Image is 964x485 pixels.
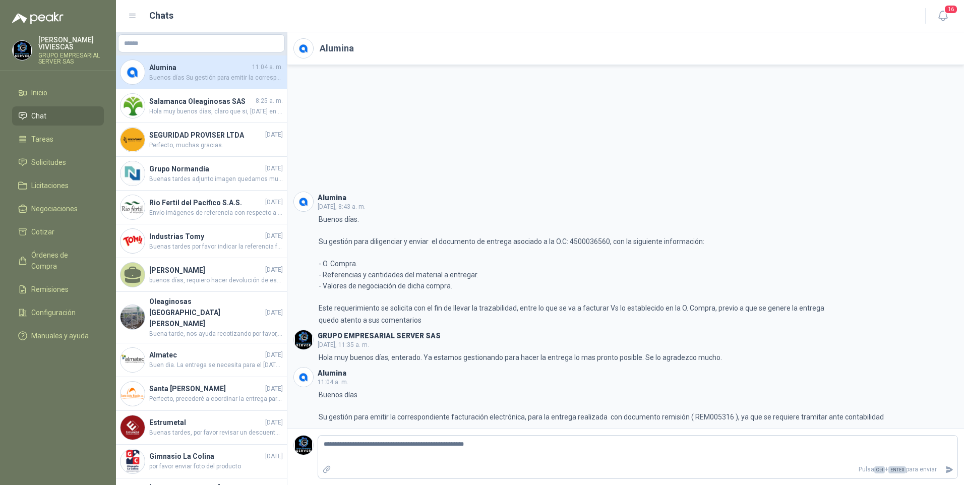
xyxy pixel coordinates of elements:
[31,307,76,318] span: Configuración
[12,130,104,149] a: Tareas
[265,164,283,173] span: [DATE]
[31,157,66,168] span: Solicitudes
[120,161,145,186] img: Company Logo
[149,296,263,329] h4: Oleaginosas [GEOGRAPHIC_DATA][PERSON_NAME]
[31,180,69,191] span: Licitaciones
[318,333,441,339] h3: GRUPO EMPRESARIAL SERVER SAS
[120,195,145,219] img: Company Logo
[149,231,263,242] h4: Industrias Tomy
[116,258,287,292] a: [PERSON_NAME][DATE]buenos días, requiero hacer devolución de este producto ya que llego muy ancha
[31,110,46,122] span: Chat
[149,141,283,150] span: Perfecto, muchas gracias.
[116,445,287,478] a: Company LogoGimnasio La Colina[DATE]por favor enviar foto del producto
[294,330,313,349] img: Company Logo
[149,174,283,184] span: Buenas tardes adjunto imagen quedamos muy atentos Gracias
[294,39,313,58] img: Company Logo
[265,308,283,318] span: [DATE]
[12,12,64,24] img: Logo peakr
[31,134,53,145] span: Tareas
[149,197,263,208] h4: Rio Fertil del Pacífico S.A.S.
[319,389,884,422] p: Buenos días Su gestión para emitir la correspondiente facturación electrónica, para la entrega re...
[116,123,287,157] a: Company LogoSEGURIDAD PROVISER LTDA[DATE]Perfecto, muchas gracias.
[265,130,283,140] span: [DATE]
[149,276,283,285] span: buenos días, requiero hacer devolución de este producto ya que llego muy ancha
[116,343,287,377] a: Company LogoAlmatec[DATE]Buen dia. La entrega se necesita para el [DATE][PERSON_NAME]
[265,198,283,207] span: [DATE]
[256,96,283,106] span: 8:25 a. m.
[116,55,287,89] a: Company LogoAlumina11:04 a. m.Buenos días Su gestión para emitir la correspondiente facturación e...
[31,250,94,272] span: Órdenes de Compra
[12,280,104,299] a: Remisiones
[149,242,283,252] span: Buenas tardes por favor indicar la referencia foto y especificaciones tecnicas de la esta pistola...
[120,449,145,473] img: Company Logo
[335,461,941,478] p: Pulsa + para enviar
[318,341,369,348] span: [DATE], 11:35 a. m.
[120,229,145,253] img: Company Logo
[294,192,313,211] img: Company Logo
[319,214,824,314] p: Buenos días. Su gestión para diligenciar y enviar el documento de entrega asociado a la O.C: 4500...
[149,349,263,360] h4: Almatec
[294,436,313,455] img: Company Logo
[149,130,263,141] h4: SEGURIDAD PROVISER LTDA
[116,224,287,258] a: Company LogoIndustrias Tomy[DATE]Buenas tardes por favor indicar la referencia foto y especificac...
[116,157,287,191] a: Company LogoGrupo Normandía[DATE]Buenas tardes adjunto imagen quedamos muy atentos Gracias
[149,208,283,218] span: Envío imágenes de referencia con respecto a como viene lo cotizado.
[265,265,283,275] span: [DATE]
[941,461,957,478] button: Enviar
[149,451,263,462] h4: Gimnasio La Colina
[116,292,287,343] a: Company LogoOleaginosas [GEOGRAPHIC_DATA][PERSON_NAME][DATE]Buena tarde, nos ayuda recotizando po...
[13,41,32,60] img: Company Logo
[120,128,145,152] img: Company Logo
[874,466,885,473] span: Ctrl
[38,52,104,65] p: GRUPO EMPRESARIAL SERVER SAS
[149,360,283,370] span: Buen dia. La entrega se necesita para el [DATE][PERSON_NAME]
[12,106,104,126] a: Chat
[31,226,54,237] span: Cotizar
[31,87,47,98] span: Inicio
[116,89,287,123] a: Company LogoSalamanca Oleaginosas SAS8:25 a. m.Hola muy buenos días, claro que si, [DATE] en el t...
[149,163,263,174] h4: Grupo Normandía
[120,348,145,372] img: Company Logo
[294,368,313,387] img: Company Logo
[12,176,104,195] a: Licitaciones
[120,415,145,440] img: Company Logo
[149,417,263,428] h4: Estrumetal
[120,60,145,84] img: Company Logo
[149,329,283,339] span: Buena tarde, nos ayuda recotizando por favor, quedo atenta
[265,231,283,241] span: [DATE]
[31,284,69,295] span: Remisiones
[318,195,346,201] h3: Alumina
[265,350,283,360] span: [DATE]
[319,352,722,363] p: Hola muy buenos días, enterado. Ya estamos gestionando para hacer la entrega lo mas pronto posibl...
[318,461,335,478] label: Adjuntar archivos
[12,246,104,276] a: Órdenes de Compra
[149,73,283,83] span: Buenos días Su gestión para emitir la correspondiente facturación electrónica, para la entrega re...
[12,222,104,241] a: Cotizar
[31,330,89,341] span: Manuales y ayuda
[318,371,346,376] h3: Alumina
[149,383,263,394] h4: Santa [PERSON_NAME]
[116,411,287,445] a: Company LogoEstrumetal[DATE]Buenas tardes, por favor revisar un descuento total a todos los ítems...
[116,191,287,224] a: Company LogoRio Fertil del Pacífico S.A.S.[DATE]Envío imágenes de referencia con respecto a como ...
[944,5,958,14] span: 16
[934,7,952,25] button: 16
[12,199,104,218] a: Negociaciones
[120,94,145,118] img: Company Logo
[320,41,354,55] h2: Alumina
[31,203,78,214] span: Negociaciones
[149,62,250,73] h4: Alumina
[149,394,283,404] span: Perfecto, precederé a coordinar la entrega para el día martes. Se lo agradezco mucho.
[265,452,283,461] span: [DATE]
[318,203,366,210] span: [DATE], 8:43 a. m.
[888,466,906,473] span: ENTER
[116,377,287,411] a: Company LogoSanta [PERSON_NAME][DATE]Perfecto, precederé a coordinar la entrega para el día marte...
[252,63,283,72] span: 11:04 a. m.
[12,153,104,172] a: Solicitudes
[265,418,283,428] span: [DATE]
[12,326,104,345] a: Manuales y ayuda
[38,36,104,50] p: [PERSON_NAME] VIVIESCAS
[149,9,173,23] h1: Chats
[149,428,283,438] span: Buenas tardes, por favor revisar un descuento total a todos los ítems. Están por encima casi un 4...
[149,462,283,471] span: por favor enviar foto del producto
[120,305,145,329] img: Company Logo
